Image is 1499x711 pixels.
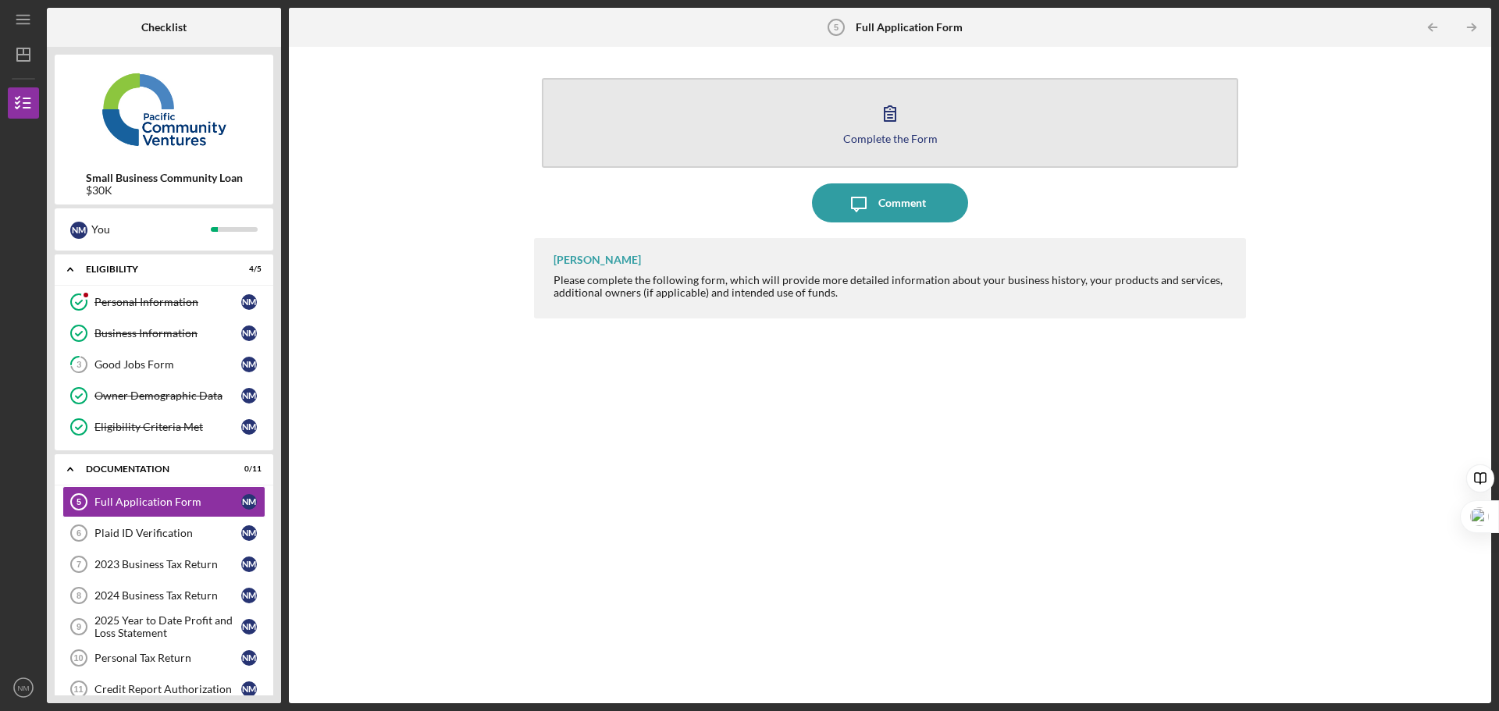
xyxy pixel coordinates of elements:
a: 82024 Business Tax ReturnNM [62,580,265,611]
div: N M [241,681,257,697]
tspan: 5 [834,23,839,32]
a: 5Full Application FormNM [62,486,265,517]
div: Full Application Form [94,496,241,508]
a: Eligibility Criteria MetNM [62,411,265,443]
button: Complete the Form [542,78,1238,168]
a: 92025 Year to Date Profit and Loss StatementNM [62,611,265,642]
div: N M [241,494,257,510]
div: Plaid ID Verification [94,527,241,539]
div: N M [241,388,257,403]
div: Eligibility [86,265,223,274]
div: Personal Information [94,296,241,308]
div: 2025 Year to Date Profit and Loss Statement [94,614,241,639]
tspan: 5 [77,497,81,507]
div: N M [241,556,257,572]
a: 72023 Business Tax ReturnNM [62,549,265,580]
div: N M [241,588,257,603]
div: Personal Tax Return [94,652,241,664]
a: Business InformationNM [62,318,265,349]
div: N M [241,619,257,635]
a: 6Plaid ID VerificationNM [62,517,265,549]
div: Credit Report Authorization [94,683,241,695]
div: Good Jobs Form [94,358,241,371]
div: 0 / 11 [233,464,262,474]
tspan: 7 [77,560,81,569]
div: Complete the Form [843,133,938,144]
div: 2023 Business Tax Return [94,558,241,571]
b: Full Application Form [856,21,963,34]
div: Documentation [86,464,223,474]
div: N M [241,419,257,435]
b: Small Business Community Loan [86,172,243,184]
div: N M [241,294,257,310]
div: $30K [86,184,243,197]
div: Eligibility Criteria Met [94,421,241,433]
div: [PERSON_NAME] [554,254,641,266]
div: Please complete the following form, which will provide more detailed information about your busin... [554,274,1230,299]
div: N M [241,357,257,372]
div: N M [241,525,257,541]
b: Checklist [141,21,187,34]
div: Business Information [94,327,241,340]
tspan: 3 [77,360,81,370]
div: Comment [878,183,926,222]
a: Owner Demographic DataNM [62,380,265,411]
div: N M [241,325,257,341]
div: Owner Demographic Data [94,389,241,402]
tspan: 9 [77,622,81,631]
tspan: 6 [77,528,81,538]
div: N M [70,222,87,239]
img: Product logo [55,62,273,156]
div: 4 / 5 [233,265,262,274]
div: N M [241,650,257,666]
tspan: 11 [73,684,83,694]
a: Personal InformationNM [62,286,265,318]
a: 10Personal Tax ReturnNM [62,642,265,674]
div: You [91,216,211,243]
button: NM [8,672,39,703]
text: NM [18,684,30,692]
button: Comment [812,183,968,222]
a: 3Good Jobs FormNM [62,349,265,380]
tspan: 8 [77,591,81,600]
tspan: 10 [73,653,83,663]
a: 11Credit Report AuthorizationNM [62,674,265,705]
div: 2024 Business Tax Return [94,589,241,602]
